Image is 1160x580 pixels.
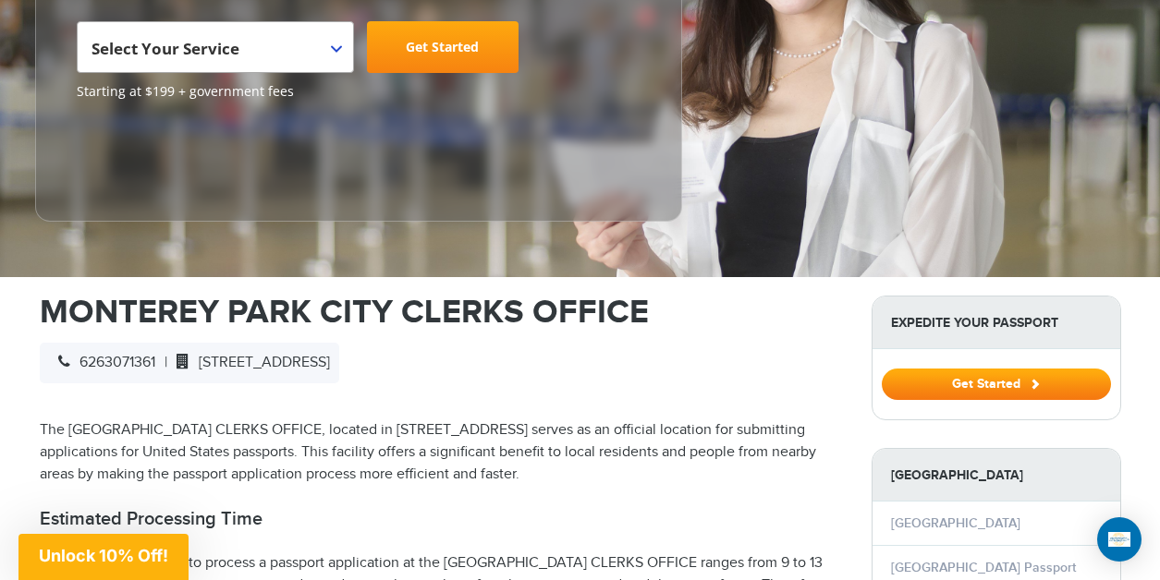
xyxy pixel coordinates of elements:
[873,296,1120,349] strong: Expedite Your Passport
[77,110,215,202] iframe: Customer reviews powered by Trustpilot
[18,534,189,580] div: Unlock 10% Off!
[49,354,155,371] span: 6263071361
[40,419,844,486] p: The [GEOGRAPHIC_DATA] CLERKS OFFICE, located in [STREET_ADDRESS] serves as an official location f...
[367,21,519,73] a: Get Started
[40,508,844,530] h2: Estimated Processing Time
[1097,517,1142,562] div: Open Intercom Messenger
[40,343,339,383] div: |
[92,38,239,59] span: Select Your Service
[891,515,1020,531] a: [GEOGRAPHIC_DATA]
[882,369,1111,400] button: Get Started
[39,546,168,565] span: Unlock 10% Off!
[77,21,354,73] span: Select Your Service
[882,376,1111,391] a: Get Started
[77,82,641,101] span: Starting at $199 + government fees
[40,296,844,329] h1: MONTEREY PARK CITY CLERKS OFFICE
[92,29,335,80] span: Select Your Service
[873,449,1120,501] strong: [GEOGRAPHIC_DATA]
[167,354,330,371] span: [STREET_ADDRESS]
